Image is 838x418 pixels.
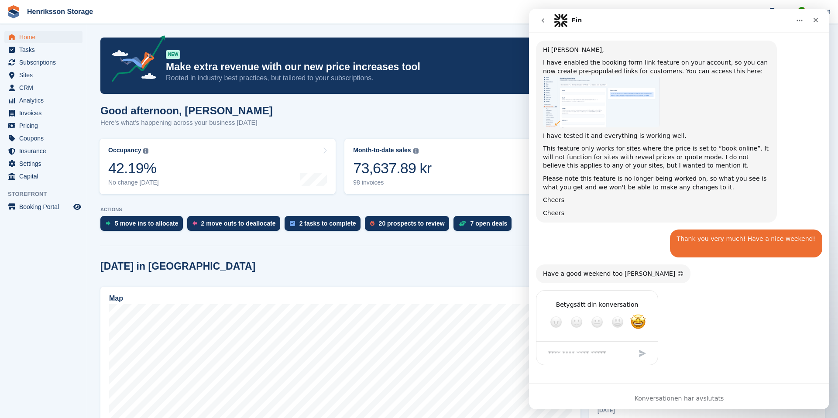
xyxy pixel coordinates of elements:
a: menu [4,31,82,43]
span: Analytics [19,94,72,106]
img: icon-info-grey-7440780725fd019a000dd9b08b2336e03edf1995a4989e88bcd33f0948082b44.svg [413,148,419,154]
a: menu [4,120,82,132]
div: 2 move outs to deallocate [201,220,276,227]
span: Create [734,7,752,16]
span: Coupons [19,132,72,144]
a: 7 open deals [453,216,516,235]
a: menu [4,82,82,94]
p: Rooted in industry best practices, but tailored to your subscriptions. [166,73,749,83]
a: Month-to-date sales 73,637.89 kr 98 invoices [344,139,580,194]
div: 5 move ins to allocate [115,220,179,227]
span: Storefront [8,190,87,199]
span: Pricing [19,120,72,132]
p: Here's what's happening across your business [DATE] [100,118,273,128]
span: CRM [19,82,72,94]
img: icon-info-grey-7440780725fd019a000dd9b08b2336e03edf1995a4989e88bcd33f0948082b44.svg [143,148,148,154]
span: Settings [19,158,72,170]
div: Occupancy [108,147,141,154]
div: NEW [166,50,180,59]
span: Booking Portal [19,201,72,213]
img: prospect-51fa495bee0391a8d652442698ab0144808aea92771e9ea1ae160a38d050c398.svg [370,221,374,226]
img: Mikael Holmström [797,7,806,16]
a: 2 move outs to deallocate [187,216,285,235]
p: Make extra revenue with our new price increases tool [166,61,749,73]
div: 20 prospects to review [379,220,445,227]
a: menu [4,56,82,69]
div: [DATE] [598,407,817,415]
a: menu [4,201,82,213]
span: Sites [19,69,72,81]
img: move_outs_to_deallocate_icon-f764333ba52eb49d3ac5e1228854f67142a1ed5810a6f6cc68b1a99e826820c5.svg [192,221,197,226]
a: menu [4,170,82,182]
img: stora-icon-8386f47178a22dfd0bd8f6a31ec36ba5ce8667c1dd55bd0f319d3a0aa187defe.svg [7,5,20,18]
div: 73,637.89 kr [353,159,431,177]
a: menu [4,107,82,119]
a: menu [4,44,82,56]
div: No change [DATE] [108,179,159,186]
a: 2 tasks to complete [285,216,365,235]
span: Tasks [19,44,72,56]
a: Occupancy 42.19% No change [DATE] [100,139,336,194]
img: move_ins_to_allocate_icon-fdf77a2bb77ea45bf5b3d319d69a93e2d87916cf1d5bf7949dd705db3b84f3ca.svg [106,221,110,226]
img: price-adjustments-announcement-icon-8257ccfd72463d97f412b2fc003d46551f7dbcb40ab6d574587a9cd5c0d94... [104,35,165,85]
img: task-75834270c22a3079a89374b754ae025e5fb1db73e45f91037f5363f120a921f8.svg [290,221,295,226]
a: menu [4,94,82,106]
div: Month-to-date sales [353,147,411,154]
a: 5 move ins to allocate [100,216,187,235]
h2: Map [109,295,123,302]
a: Preview store [72,202,82,212]
p: ACTIONS [100,207,825,212]
div: 98 invoices [353,179,431,186]
a: menu [4,69,82,81]
div: 2 tasks to complete [299,220,356,227]
img: deal-1b604bf984904fb50ccaf53a9ad4b4a5d6e5aea283cecdc64d6e3604feb123c2.svg [459,220,466,226]
span: Account [807,7,830,16]
span: Help [777,7,790,16]
span: Subscriptions [19,56,72,69]
iframe: Intercom live chat [529,9,829,409]
span: Home [19,31,72,43]
span: Capital [19,170,72,182]
h1: Good afternoon, [PERSON_NAME] [100,105,273,116]
a: menu [4,158,82,170]
div: 42.19% [108,159,159,177]
a: menu [4,145,82,157]
h2: [DATE] in [GEOGRAPHIC_DATA] [100,260,255,272]
a: menu [4,132,82,144]
div: 7 open deals [471,220,508,227]
span: Insurance [19,145,72,157]
a: Henriksson Storage [24,4,96,19]
a: 20 prospects to review [365,216,453,235]
span: Invoices [19,107,72,119]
